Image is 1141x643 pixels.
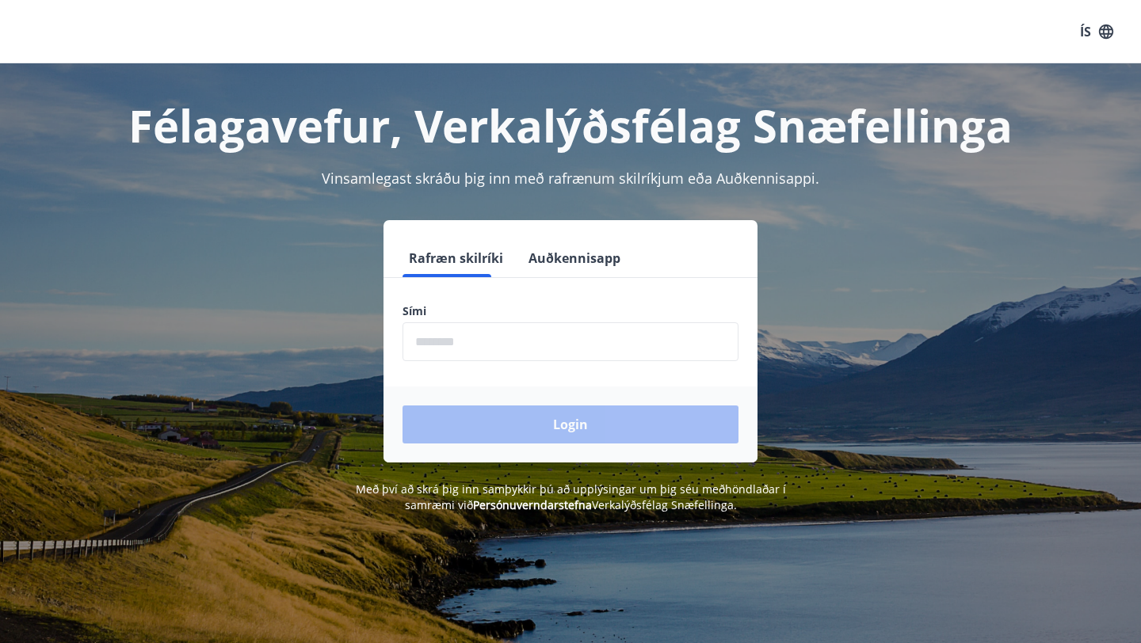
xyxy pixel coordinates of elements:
span: Vinsamlegast skráðu þig inn með rafrænum skilríkjum eða Auðkennisappi. [322,169,819,188]
button: Rafræn skilríki [403,239,509,277]
span: Með því að skrá þig inn samþykkir þú að upplýsingar um þig séu meðhöndlaðar í samræmi við Verkalý... [356,481,786,512]
h1: Félagavefur, Verkalýðsfélag Snæfellinga [19,95,1122,155]
a: Persónuverndarstefna [473,497,592,512]
button: Auðkennisapp [522,239,627,277]
label: Sími [403,303,738,319]
button: ÍS [1071,17,1122,46]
